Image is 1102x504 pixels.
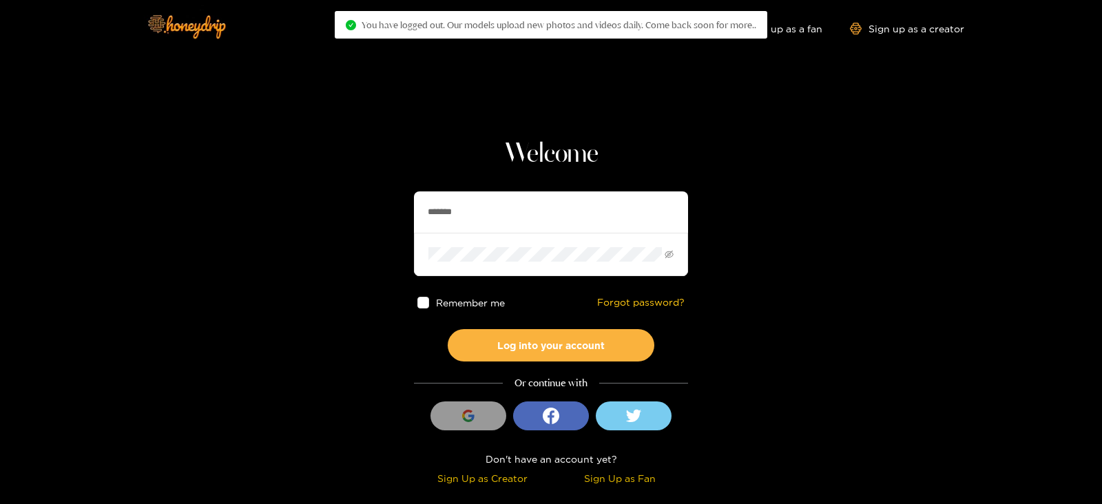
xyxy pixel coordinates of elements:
a: Forgot password? [597,297,685,308]
div: Or continue with [414,375,688,391]
div: Sign Up as Fan [554,470,685,486]
span: check-circle [346,20,356,30]
span: eye-invisible [665,250,674,259]
a: Sign up as a creator [850,23,964,34]
a: Sign up as a fan [728,23,822,34]
div: Don't have an account yet? [414,451,688,467]
button: Log into your account [448,329,654,361]
h1: Welcome [414,138,688,171]
span: Remember me [436,297,505,308]
span: You have logged out. Our models upload new photos and videos daily. Come back soon for more.. [362,19,756,30]
div: Sign Up as Creator [417,470,548,486]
